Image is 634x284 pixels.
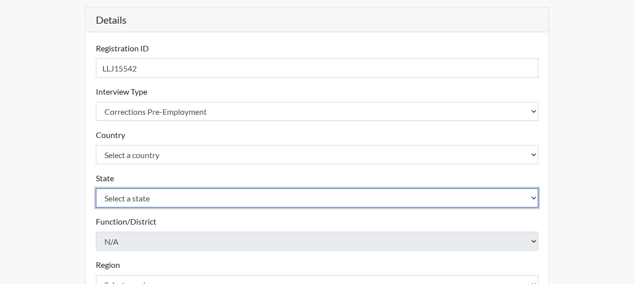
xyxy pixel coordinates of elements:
label: Interview Type [96,86,147,98]
label: Registration ID [96,42,149,54]
label: Region [96,259,120,271]
label: Country [96,129,125,141]
h5: Details [86,8,549,32]
input: Insert a Registration ID, which needs to be a unique alphanumeric value for each interviewee [96,58,539,78]
label: State [96,172,114,184]
label: Function/District [96,216,156,228]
